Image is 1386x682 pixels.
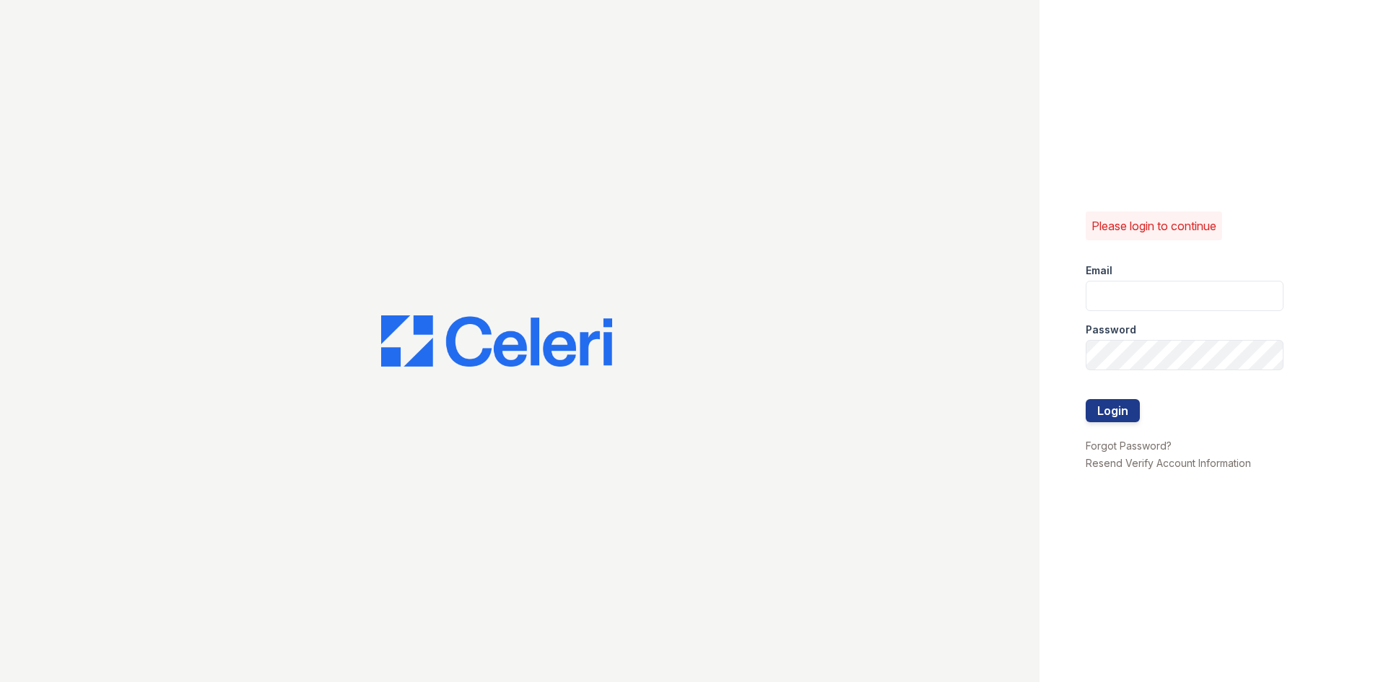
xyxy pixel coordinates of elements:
label: Email [1086,263,1112,278]
img: CE_Logo_Blue-a8612792a0a2168367f1c8372b55b34899dd931a85d93a1a3d3e32e68fde9ad4.png [381,315,612,367]
p: Please login to continue [1091,217,1216,235]
a: Forgot Password? [1086,440,1172,452]
a: Resend Verify Account Information [1086,457,1251,469]
button: Login [1086,399,1140,422]
label: Password [1086,323,1136,337]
